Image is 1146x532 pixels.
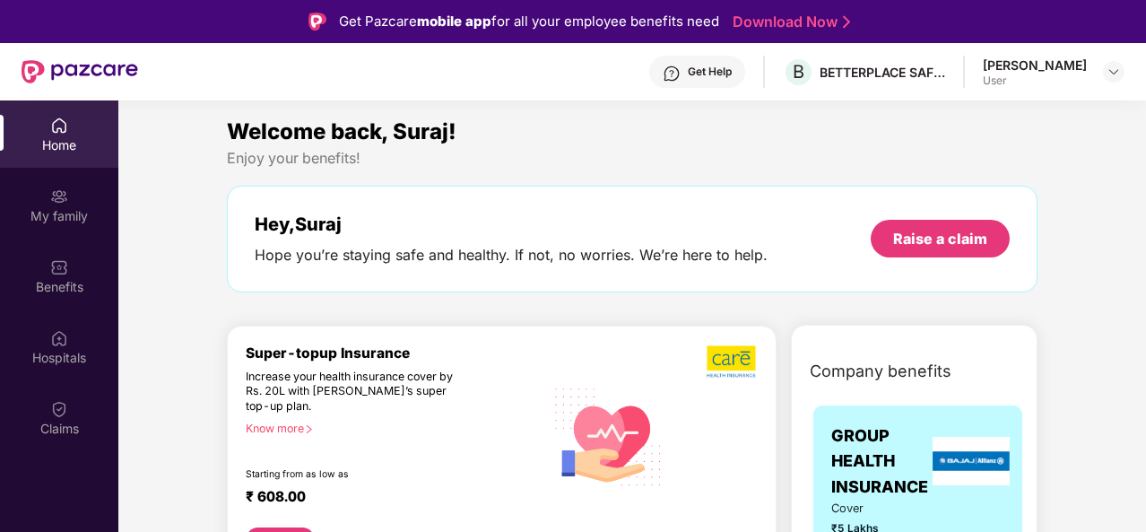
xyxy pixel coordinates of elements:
[831,423,928,500] span: GROUP HEALTH INSURANCE
[663,65,681,83] img: svg+xml;base64,PHN2ZyBpZD0iSGVscC0zMngzMiIgeG1sbnM9Imh0dHA6Ly93d3cudzMub3JnLzIwMDAvc3ZnIiB3aWR0aD...
[1107,65,1121,79] img: svg+xml;base64,PHN2ZyBpZD0iRHJvcGRvd24tMzJ4MzIiIHhtbG5zPSJodHRwOi8vd3d3LnczLm9yZy8yMDAwL3N2ZyIgd2...
[810,359,951,384] span: Company benefits
[255,246,768,265] div: Hope you’re staying safe and healthy. If not, no worries. We’re here to help.
[246,468,468,481] div: Starting from as low as
[707,344,758,379] img: b5dec4f62d2307b9de63beb79f102df3.png
[22,60,138,83] img: New Pazcare Logo
[304,424,314,434] span: right
[246,344,544,362] div: Super-topup Insurance
[933,437,1010,485] img: insurerLogo
[983,57,1087,74] div: [PERSON_NAME]
[227,118,456,144] span: Welcome back, Suraj!
[246,422,534,434] div: Know more
[50,258,68,276] img: svg+xml;base64,PHN2ZyBpZD0iQmVuZWZpdHMiIHhtbG5zPSJodHRwOi8vd3d3LnczLm9yZy8yMDAwL3N2ZyIgd2lkdGg9Ij...
[246,370,467,414] div: Increase your health insurance cover by Rs. 20L with [PERSON_NAME]’s super top-up plan.
[843,13,850,31] img: Stroke
[983,74,1087,88] div: User
[820,64,945,81] div: BETTERPLACE SAFETY SOLUTIONS PRIVATE LIMITED
[793,61,804,83] span: B
[733,13,845,31] a: Download Now
[50,188,68,205] img: svg+xml;base64,PHN2ZyB3aWR0aD0iMjAiIGhlaWdodD0iMjAiIHZpZXdCb3g9IjAgMCAyMCAyMCIgZmlsbD0ibm9uZSIgeG...
[831,500,897,518] span: Cover
[544,371,673,501] img: svg+xml;base64,PHN2ZyB4bWxucz0iaHR0cDovL3d3dy53My5vcmcvMjAwMC9zdmciIHhtbG5zOnhsaW5rPSJodHRwOi8vd3...
[688,65,732,79] div: Get Help
[893,229,987,249] div: Raise a claim
[227,149,1037,168] div: Enjoy your benefits!
[255,214,768,235] div: Hey, Suraj
[417,13,491,30] strong: mobile app
[50,117,68,135] img: svg+xml;base64,PHN2ZyBpZD0iSG9tZSIgeG1sbnM9Imh0dHA6Ly93d3cudzMub3JnLzIwMDAvc3ZnIiB3aWR0aD0iMjAiIG...
[50,329,68,347] img: svg+xml;base64,PHN2ZyBpZD0iSG9zcGl0YWxzIiB4bWxucz0iaHR0cDovL3d3dy53My5vcmcvMjAwMC9zdmciIHdpZHRoPS...
[50,400,68,418] img: svg+xml;base64,PHN2ZyBpZD0iQ2xhaW0iIHhtbG5zPSJodHRwOi8vd3d3LnczLm9yZy8yMDAwL3N2ZyIgd2lkdGg9IjIwIi...
[339,11,719,32] div: Get Pazcare for all your employee benefits need
[246,488,526,510] div: ₹ 608.00
[308,13,326,31] img: Logo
